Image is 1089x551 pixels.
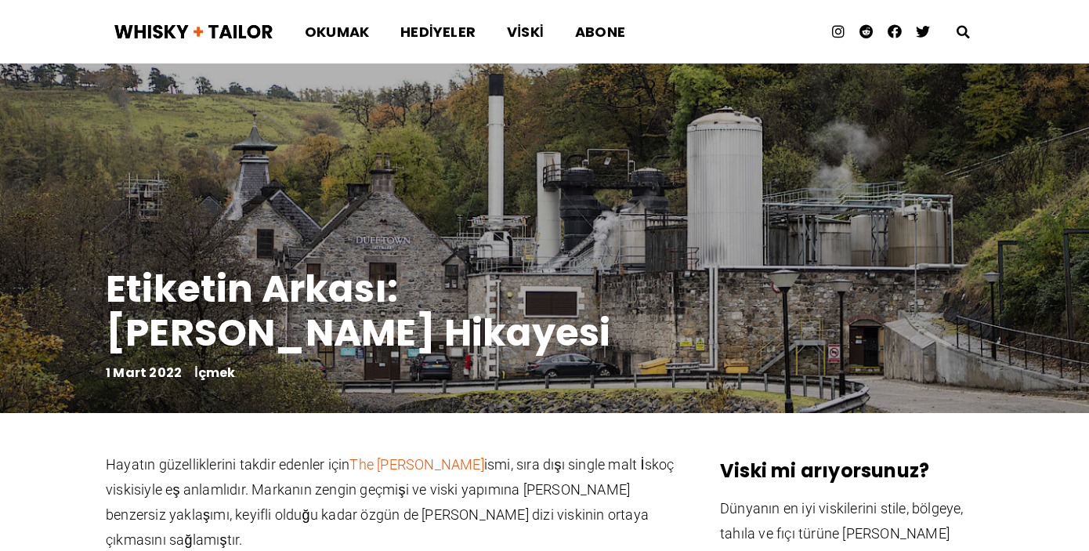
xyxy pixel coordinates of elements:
font: Viski mi arıyorsunuz? [720,458,929,484]
a: The [PERSON_NAME] [349,456,483,473]
font: Hayatın güzelliklerini takdir edenler için [106,456,349,473]
img: Viski + Terzi Logosu [114,20,273,43]
font: Viski [507,22,544,42]
font: 1 Mart 2022 [106,364,182,382]
font: Okumak [305,22,369,42]
font: Abone [575,22,625,42]
a: Abone [559,11,641,53]
font: Etiketin Arkası: [PERSON_NAME] Hikayesi [106,263,610,359]
font: ismi, sıra dışı single malt İskoç viskisiyle eş anlamlıdır. Markanın zengin geçmişi ve viski yapı... [106,456,674,548]
a: Viski [491,11,559,53]
a: 1 Mart 2022 [106,368,182,379]
a: İçmek [194,364,235,382]
a: Hediyeler [385,11,491,53]
font: Hediyeler [400,22,476,42]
